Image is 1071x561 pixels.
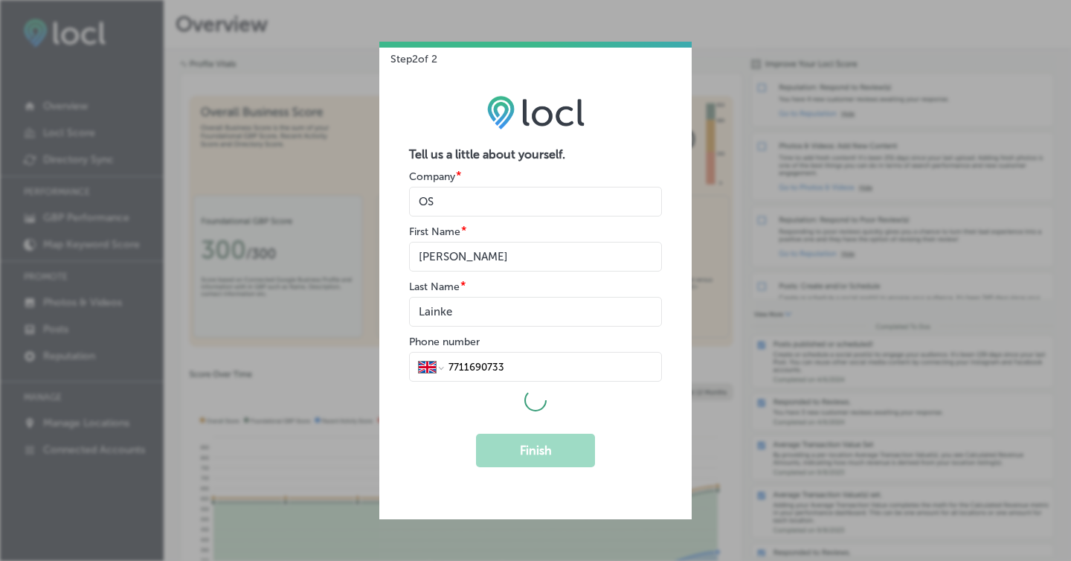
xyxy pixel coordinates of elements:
[487,95,585,129] img: LOCL logo
[379,42,437,65] p: Step 2 of 2
[409,170,455,183] label: Company
[409,147,565,161] strong: Tell us a little about yourself.
[409,280,460,293] label: Last Name
[409,336,480,348] label: Phone number
[476,434,595,467] button: Finish
[447,360,653,374] input: Phone number
[409,225,460,238] label: First Name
